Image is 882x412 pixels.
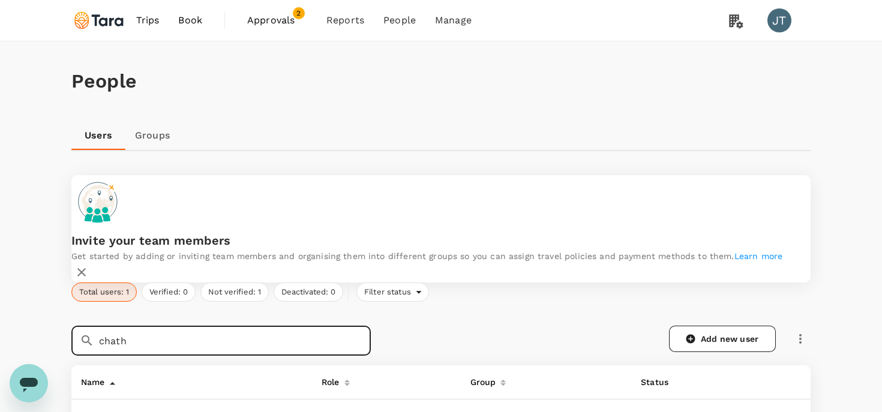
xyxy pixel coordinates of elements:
[767,8,791,32] div: JT
[71,282,137,302] button: Total users: 1
[200,282,269,302] button: Not verified: 1
[71,231,811,250] h6: Invite your team members
[734,251,783,261] a: Learn more
[125,121,179,150] a: Groups
[466,370,496,389] div: Group
[274,282,343,302] button: Deactivated: 0
[71,70,811,92] h1: People
[71,250,811,262] p: Get started by adding or inviting team members and organising them into different groups so you c...
[136,13,160,28] span: Trips
[247,13,307,28] span: Approvals
[326,13,364,28] span: Reports
[435,13,472,28] span: Manage
[178,13,202,28] span: Book
[293,7,305,19] span: 2
[10,364,48,402] iframe: Button to launch messaging window
[71,7,127,34] img: Tara Climate Ltd
[71,121,125,150] a: Users
[317,370,340,389] div: Role
[631,365,703,399] th: Status
[99,326,371,356] input: Search for a user
[383,13,416,28] span: People
[71,175,124,228] img: onboarding-banner
[357,287,416,298] span: Filter status
[356,282,429,302] div: Filter status
[142,282,196,302] button: Verified: 0
[76,370,105,389] div: Name
[669,326,776,352] a: Add new user
[71,262,92,282] button: close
